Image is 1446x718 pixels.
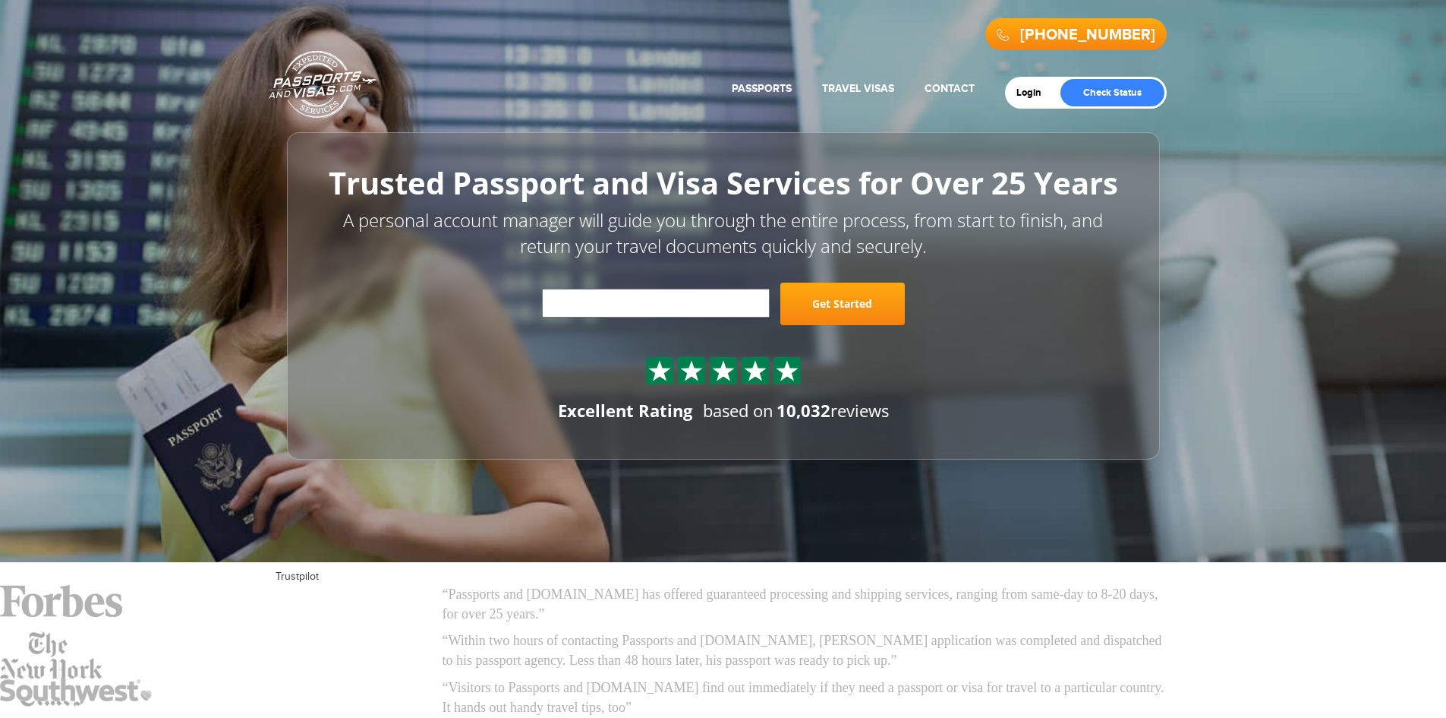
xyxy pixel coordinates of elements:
[712,359,735,382] img: Sprite St
[777,399,889,422] span: reviews
[744,359,767,382] img: Sprite St
[321,166,1126,200] h1: Trusted Passport and Visa Services for Over 25 Years
[703,399,773,422] span: based on
[680,359,703,382] img: Sprite St
[780,283,905,325] a: Get Started
[321,207,1126,260] p: A personal account manager will guide you through the entire process, from start to finish, and r...
[648,359,671,382] img: Sprite St
[925,82,975,95] a: Contact
[822,82,894,95] a: Travel Visas
[443,678,1171,717] p: “Visitors to Passports and [DOMAIN_NAME] find out immediately if they need a passport or visa for...
[1020,26,1155,44] a: [PHONE_NUMBER]
[269,50,376,119] a: Passports & [DOMAIN_NAME]
[276,571,319,583] a: Trustpilot
[777,399,830,422] strong: 10,032
[1016,87,1052,99] a: Login
[443,631,1171,670] p: “Within two hours of contacting Passports and [DOMAIN_NAME], [PERSON_NAME] application was comple...
[776,359,799,382] img: Sprite St
[732,82,792,95] a: Passports
[1060,79,1164,106] a: Check Status
[558,399,692,422] div: Excellent Rating
[443,585,1171,624] p: “Passports and [DOMAIN_NAME] has offered guaranteed processing and shipping services, ranging fro...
